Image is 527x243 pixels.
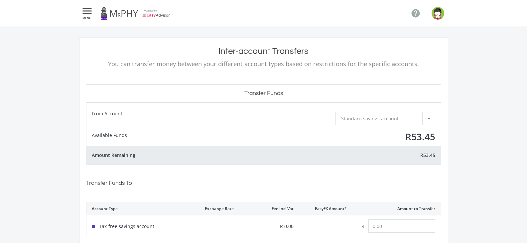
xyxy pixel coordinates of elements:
[432,7,444,20] img: default-avatar-short-hair-girl.png
[86,90,441,97] h5: Transfer Funds
[246,202,299,215] div: Fee Incl Vat
[352,202,441,215] div: Amount to Transfer
[92,223,155,230] div: Tax-free savings account
[92,110,124,117] div: From Account:
[86,202,193,215] div: Account Type
[81,17,93,20] span: MENU
[341,115,399,122] span: Standard savings account
[368,219,436,233] input: 0.00
[408,6,423,21] a: 
[246,215,299,237] div: R 0.00
[411,8,421,18] i: 
[299,124,441,146] div: R53.45
[92,132,127,139] div: Available Funds
[299,202,352,215] div: EasyFX Amount*
[357,219,368,233] div: R
[299,146,441,164] div: R53.45
[79,7,95,20] button:  MENU
[86,180,441,187] h5: Transfer Funds To
[86,59,441,68] p: You can transfer money between your different account types based on restrictions for the specifi...
[193,202,246,215] div: Exchange Rate
[86,146,193,164] div: Amount Remaining
[81,7,93,15] i: 
[86,46,441,57] h4: Inter-account Transfers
